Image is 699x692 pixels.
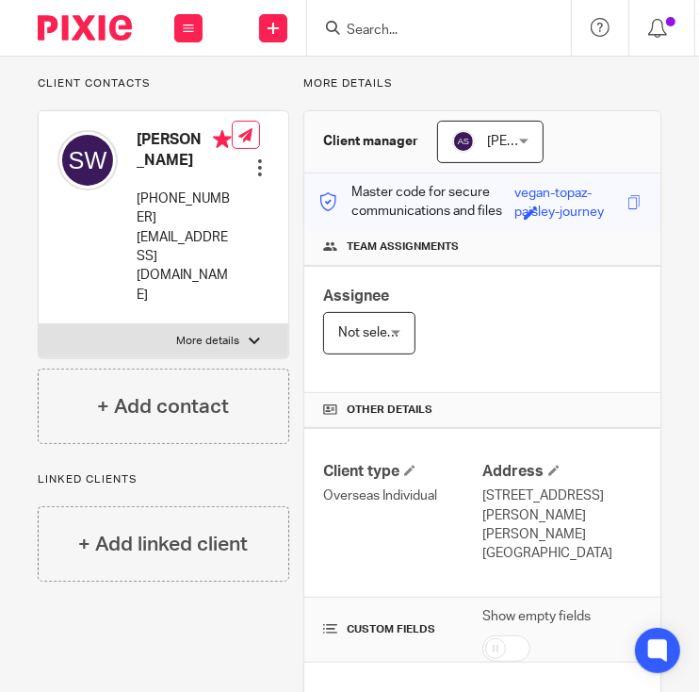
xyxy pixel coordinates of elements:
p: [STREET_ADDRESS][PERSON_NAME][PERSON_NAME] [482,486,642,544]
span: [PERSON_NAME] [487,135,591,148]
label: Show empty fields [482,607,591,626]
span: Team assignments [347,239,459,255]
h4: [PERSON_NAME] [137,130,232,171]
h4: CUSTOM FIELDS [323,622,482,637]
img: svg%3E [452,130,475,153]
p: Linked clients [38,472,289,487]
h4: Address [482,462,642,482]
p: Master code for secure communications and files [318,183,514,222]
h4: + Add contact [97,392,229,421]
p: More details [176,334,239,349]
h4: Client type [323,462,482,482]
span: Assignee [323,288,389,304]
img: svg%3E [57,130,118,190]
p: [GEOGRAPHIC_DATA] [482,544,642,563]
img: Pixie [38,15,132,41]
p: Overseas Individual [323,486,482,505]
h4: + Add linked client [78,530,248,559]
input: Search [345,23,514,40]
h3: Client manager [323,132,418,151]
div: vegan-topaz-paisley-journey [514,184,623,206]
i: Primary [213,130,232,149]
p: Client contacts [38,76,289,91]
p: More details [303,76,661,91]
p: [EMAIL_ADDRESS][DOMAIN_NAME] [137,228,232,305]
p: [PHONE_NUMBER] [137,189,232,228]
span: Other details [347,403,432,418]
span: Not selected [338,326,415,339]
